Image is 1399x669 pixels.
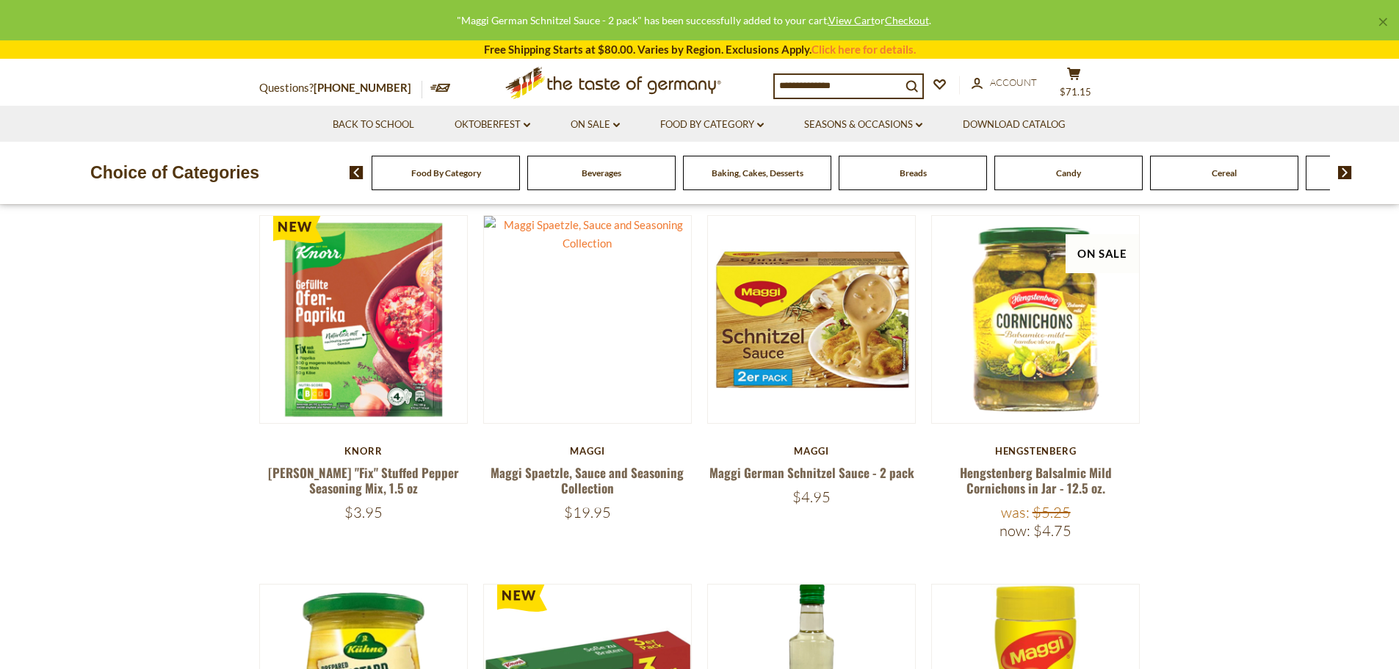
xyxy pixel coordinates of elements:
a: Cereal [1212,167,1237,178]
img: Knorr "Fix" Stuffed Pepper Seasoning Mix, 1.5 oz [260,216,468,424]
div: Knorr [259,445,469,457]
p: Questions? [259,79,422,98]
span: $4.95 [792,488,831,506]
a: Maggi Spaetzle, Sauce and Seasoning Collection [491,463,684,497]
button: $71.15 [1052,67,1096,104]
a: Baking, Cakes, Desserts [712,167,803,178]
label: Now: [999,521,1030,540]
a: Checkout [885,14,929,26]
span: $5.25 [1033,503,1071,521]
img: Maggi German Schnitzel Sauce - 2 pack [708,216,916,424]
label: Was: [1001,503,1030,521]
a: Breads [900,167,927,178]
a: Candy [1056,167,1081,178]
span: Account [990,76,1037,88]
img: next arrow [1338,166,1352,179]
a: Food By Category [411,167,481,178]
a: On Sale [571,117,620,133]
a: [PERSON_NAME] "Fix" Stuffed Pepper Seasoning Mix, 1.5 oz [268,463,459,497]
a: Oktoberfest [455,117,530,133]
a: Click here for details. [811,43,916,56]
a: View Cart [828,14,875,26]
span: $3.95 [344,503,383,521]
span: $19.95 [564,503,611,521]
a: × [1378,18,1387,26]
img: Hengstenberg Balsalmic Mild Cornichons in Jar - 12.5 oz. [932,216,1140,424]
a: [PHONE_NUMBER] [314,81,411,94]
span: $71.15 [1060,86,1091,98]
img: previous arrow [350,166,364,179]
a: Maggi German Schnitzel Sauce - 2 pack [709,463,914,482]
div: Hengstenberg [931,445,1140,457]
a: Download Catalog [963,117,1066,133]
div: Maggi [707,445,917,457]
a: Hengstenberg Balsalmic Mild Cornichons in Jar - 12.5 oz. [960,463,1112,497]
div: Maggi [483,445,693,457]
div: "Maggi German Schnitzel Sauce - 2 pack" has been successfully added to your cart. or . [12,12,1375,29]
a: Food By Category [660,117,764,133]
a: Beverages [582,167,621,178]
a: Seasons & Occasions [804,117,922,133]
span: $4.75 [1033,521,1071,540]
img: Maggi Spaetzle, Sauce and Seasoning Collection [484,216,692,253]
a: Account [972,75,1037,91]
a: Back to School [333,117,414,133]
